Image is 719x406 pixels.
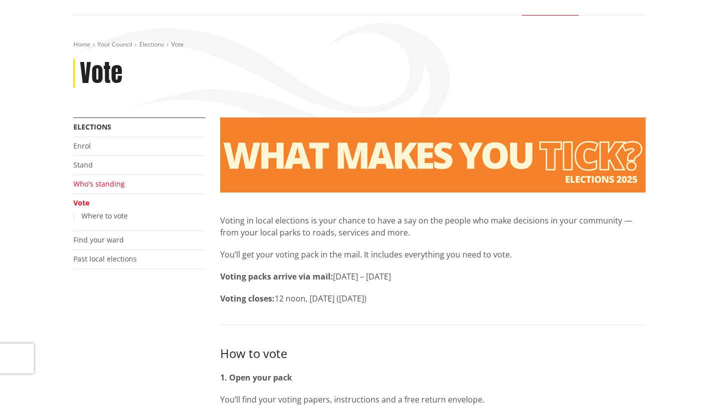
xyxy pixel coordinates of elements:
span: Vote [171,40,184,48]
strong: Voting closes: [220,293,275,304]
h3: How to vote [220,345,646,361]
strong: Voting packs arrive via mail: [220,271,333,282]
img: Vote banner [220,117,646,192]
a: Your Council [97,40,132,48]
iframe: Messenger Launcher [673,364,709,400]
p: Voting in local elections is your chance to have a say on the people who make decisions in your c... [220,214,646,238]
a: Where to vote [81,211,128,220]
a: Stand [73,160,93,169]
nav: breadcrumb [73,40,646,49]
a: Who's standing [73,179,125,188]
strong: 1. Open your pack [220,372,292,383]
a: Vote [73,198,89,207]
p: You’ll get your voting pack in the mail. It includes everything you need to vote. [220,248,646,260]
a: Past local elections [73,254,137,263]
span: You’ll find your voting papers, instructions and a free return envelope. [220,394,484,405]
a: Find your ward [73,235,124,244]
a: Home [73,40,90,48]
a: Enrol [73,141,91,150]
p: [DATE] – [DATE] [220,270,646,282]
span: 12 noon, [DATE] ([DATE]) [275,293,366,304]
h1: Vote [80,59,122,88]
a: Elections [139,40,164,48]
a: Elections [73,122,111,131]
